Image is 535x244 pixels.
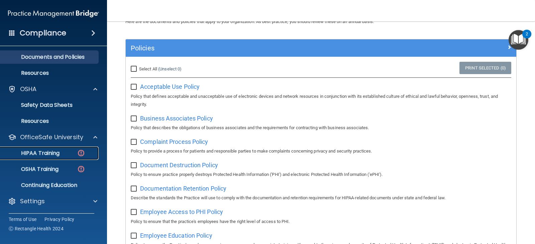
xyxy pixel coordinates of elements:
span: Employee Education Policy [140,232,212,239]
span: Documentation Retention Policy [140,185,226,192]
p: Policy to ensure that the practice's employees have the right level of access to PHI. [131,218,511,226]
img: danger-circle.6113f641.png [77,165,85,173]
h4: Compliance [20,28,66,38]
input: Select All (Unselect 0) [131,66,138,72]
iframe: Drift Widget Chat Controller [419,200,527,226]
span: Business Associates Policy [140,115,213,122]
span: Select All [139,66,157,71]
span: Complaint Process Policy [140,138,208,145]
img: PMB logo [8,7,99,20]
p: OfficeSafe University [20,133,83,141]
p: Policy that describes the obligations of business associates and the requirements for contracting... [131,124,511,132]
p: Policy to provide a process for patients and responsible parties to make complaints concerning pr... [131,147,511,155]
a: Privacy Policy [44,216,75,223]
a: Settings [8,197,97,205]
p: OSHA [20,85,37,93]
span: Document Destruction Policy [140,162,218,169]
a: (Unselect 0) [158,66,182,71]
div: 2 [526,34,528,43]
h5: Policies [131,44,414,52]
a: OfficeSafe University [8,133,97,141]
span: Employee Access to PHI Policy [140,208,223,215]
p: Policy that defines acceptable and unacceptable use of electronic devices and network resources i... [131,92,511,108]
a: Print Selected (0) [459,62,511,74]
button: Open Resource Center, 2 new notifications [509,30,528,50]
p: Resources [4,70,96,76]
p: Resources [4,118,96,125]
img: danger-circle.6113f641.png [77,149,85,157]
p: HIPAA Training [4,150,60,157]
p: Describe the standards the Practice will use to comply with the documentation and retention requi... [131,194,511,202]
a: Terms of Use [9,216,36,223]
a: OSHA [8,85,97,93]
p: Continuing Education [4,182,96,189]
p: Safety Data Sheets [4,102,96,108]
p: Policy to ensure practice properly destroys Protected Health Information ('PHI') and electronic P... [131,171,511,179]
p: Documents and Policies [4,54,96,60]
p: OSHA Training [4,166,59,173]
span: Ⓒ Rectangle Health 2024 [9,225,64,232]
a: Policies [131,43,511,53]
span: Here are the documents and policies that apply to your organization. As best practice, you should... [125,19,374,24]
p: Settings [20,197,45,205]
span: Acceptable Use Policy [140,83,200,90]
